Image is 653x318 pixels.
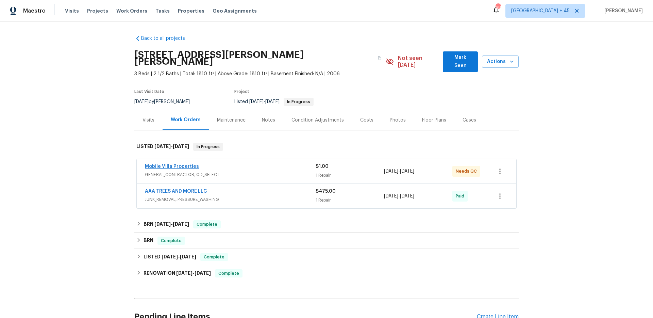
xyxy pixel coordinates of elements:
div: 1 Repair [316,172,384,179]
span: Last Visit Date [134,90,164,94]
span: Work Orders [116,7,147,14]
span: [DATE] [400,194,414,198]
div: Condition Adjustments [291,117,344,124]
span: $1.00 [316,164,329,169]
span: Projects [87,7,108,14]
span: [DATE] [384,169,398,174]
span: 3 Beds | 2 1/2 Baths | Total: 1810 ft² | Above Grade: 1810 ft² | Basement Finished: N/A | 2006 [134,70,386,77]
span: - [154,144,189,149]
span: Paid [456,193,467,200]
button: Actions [482,55,519,68]
span: Maestro [23,7,46,14]
div: Visits [143,117,154,124]
span: [DATE] [265,99,280,104]
div: Maintenance [217,117,246,124]
h6: BRN [144,237,153,245]
div: Notes [262,117,275,124]
span: [PERSON_NAME] [602,7,643,14]
span: Complete [194,221,220,228]
span: Complete [216,270,242,277]
a: AAA TREES AND MORE LLC [145,189,207,194]
div: 688 [496,4,500,11]
span: Complete [201,254,227,260]
span: In Progress [194,143,222,150]
span: - [249,99,280,104]
div: 1 Repair [316,197,384,204]
div: LISTED [DATE]-[DATE]In Progress [134,136,519,158]
div: Costs [360,117,373,124]
span: Visits [65,7,79,14]
span: Actions [487,58,513,66]
a: Back to all projects [134,35,200,42]
div: Photos [390,117,406,124]
div: by [PERSON_NAME] [134,98,198,106]
span: [DATE] [180,254,196,259]
span: Listed [234,99,314,104]
span: Properties [178,7,204,14]
h6: BRN [144,220,189,228]
span: [DATE] [195,271,211,275]
div: LISTED [DATE]-[DATE]Complete [134,249,519,265]
span: Geo Assignments [213,7,257,14]
div: RENOVATION [DATE]-[DATE]Complete [134,265,519,282]
span: - [162,254,196,259]
span: GENERAL_CONTRACTOR, OD_SELECT [145,171,316,178]
span: [DATE] [249,99,264,104]
span: Complete [158,237,184,244]
span: Tasks [155,9,170,13]
span: [DATE] [154,144,171,149]
div: Floor Plans [422,117,446,124]
span: [DATE] [176,271,192,275]
h6: LISTED [136,143,189,151]
span: Project [234,90,249,94]
div: BRN [DATE]-[DATE]Complete [134,216,519,233]
span: Needs QC [456,168,480,175]
span: [DATE] [400,169,414,174]
span: In Progress [284,100,313,104]
span: - [176,271,211,275]
div: BRN Complete [134,233,519,249]
a: Mobile Villa Properties [145,164,199,169]
span: $475.00 [316,189,336,194]
span: Mark Seen [448,53,472,70]
span: [DATE] [173,222,189,226]
button: Copy Address [373,52,386,64]
div: Work Orders [171,116,201,123]
span: [DATE] [173,144,189,149]
span: [DATE] [384,194,398,198]
h6: RENOVATION [144,269,211,277]
button: Mark Seen [443,51,478,72]
span: [DATE] [134,99,149,104]
span: [DATE] [162,254,178,259]
h2: [STREET_ADDRESS][PERSON_NAME][PERSON_NAME] [134,51,373,65]
span: - [154,222,189,226]
span: - [384,193,414,200]
span: - [384,168,414,175]
span: Not seen [DATE] [398,55,439,68]
span: JUNK_REMOVAL, PRESSURE_WASHING [145,196,316,203]
div: Cases [463,117,476,124]
span: [GEOGRAPHIC_DATA] + 45 [511,7,570,14]
h6: LISTED [144,253,196,261]
span: [DATE] [154,222,171,226]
